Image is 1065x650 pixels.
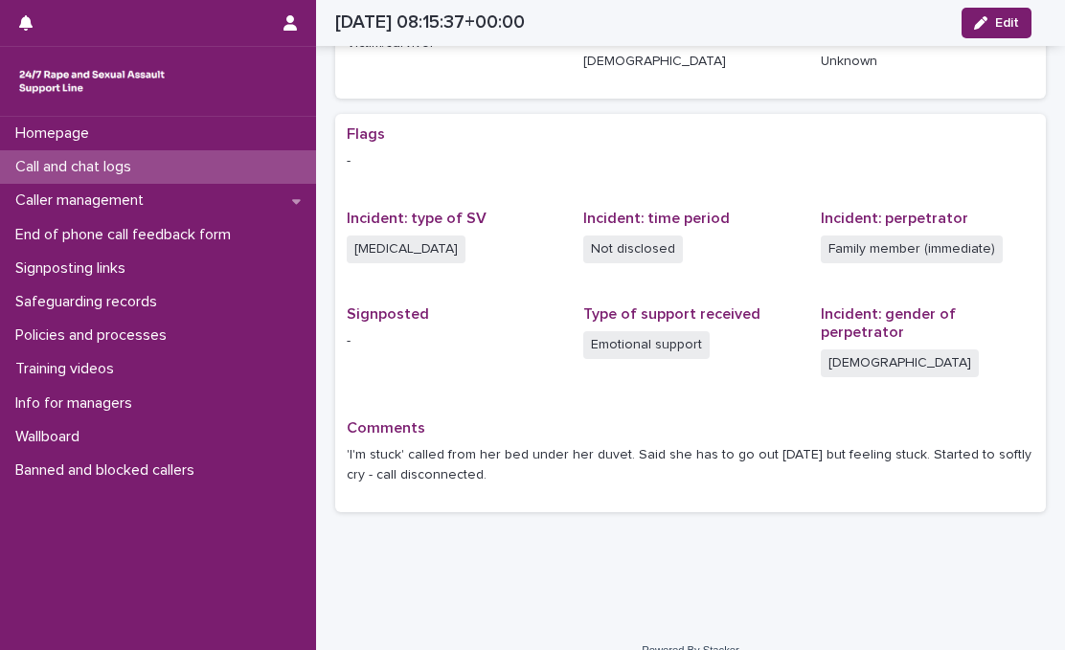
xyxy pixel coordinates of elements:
span: Incident: type of SV [347,211,487,226]
p: Homepage [8,124,104,143]
span: Incident: gender of perpetrator [821,306,956,340]
p: 'I'm stuck' called from her bed under her duvet. Said she has to go out [DATE] but feeling stuck.... [347,445,1034,485]
p: End of phone call feedback form [8,226,246,244]
span: Type of support received [583,306,760,322]
p: Banned and blocked callers [8,461,210,480]
p: - [347,151,1034,171]
p: Call and chat logs [8,158,147,176]
p: Info for managers [8,394,147,413]
p: Unknown [821,52,1034,72]
span: Incident: time period [583,211,730,226]
h2: [DATE] 08:15:37+00:00 [335,11,525,34]
span: Edit [995,16,1019,30]
span: [MEDICAL_DATA] [347,235,465,263]
p: Training videos [8,360,129,378]
span: Family member (immediate) [821,235,1003,263]
img: rhQMoQhaT3yELyF149Cw [15,62,169,101]
button: Edit [962,8,1031,38]
span: Not disclosed [583,235,683,263]
span: Flags [347,126,385,142]
span: [DEMOGRAPHIC_DATA] [821,349,979,377]
p: Signposting links [8,259,141,278]
p: Policies and processes [8,326,182,345]
p: Caller management [8,191,159,210]
span: Comments [347,420,425,436]
p: Wallboard [8,428,95,446]
p: Safeguarding records [8,293,172,311]
p: [DEMOGRAPHIC_DATA] [583,52,797,72]
span: Signposted [347,306,429,322]
span: Emotional support [583,331,710,359]
p: - [347,331,560,351]
span: Incident: perpetrator [821,211,968,226]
